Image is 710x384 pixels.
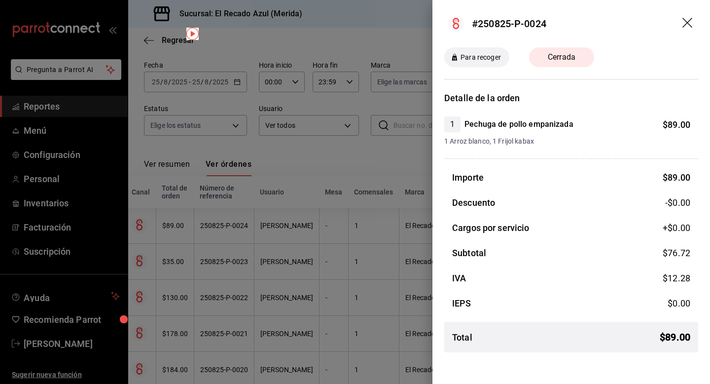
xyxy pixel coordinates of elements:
span: +$ 0.00 [663,221,690,234]
span: $ 89.00 [663,119,690,130]
span: Para recoger [457,52,505,63]
h3: IVA [452,271,466,285]
span: -$0.00 [665,196,690,209]
h3: Descuento [452,196,495,209]
h3: Subtotal [452,246,486,260]
button: drag [682,18,694,30]
span: $ 76.72 [663,248,690,258]
div: #250825-P-0024 [472,16,546,31]
span: $ 89.00 [663,172,690,183]
span: 1 Arroz blanco, 1 Frijol kabax [444,136,690,147]
h3: Detalle de la orden [444,91,698,105]
h3: Total [452,331,472,344]
h3: Cargos por servicio [452,221,530,234]
span: $ 12.28 [663,273,690,283]
span: $ 0.00 [668,298,690,308]
span: 1 [444,118,461,130]
img: Tooltip marker [186,28,199,40]
span: $ 89.00 [660,330,690,345]
h3: Importe [452,171,484,184]
h4: Pechuga de pollo empanizada [464,118,573,130]
h3: IEPS [452,297,471,310]
span: Cerrada [542,51,581,63]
